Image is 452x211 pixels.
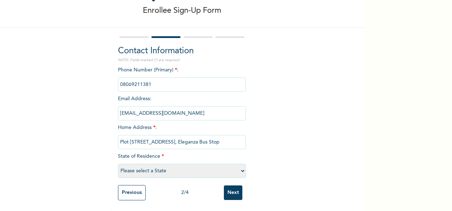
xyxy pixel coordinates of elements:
[118,77,246,92] input: Enter Primary Phone Number
[118,106,246,120] input: Enter email Address
[118,185,146,200] input: Previous
[118,45,246,58] h2: Contact Information
[118,58,246,63] p: NOTE: Fields marked (*) are required
[118,67,246,87] span: Phone Number (Primary) :
[143,5,221,17] p: Enrollee Sign-Up Form
[118,96,246,116] span: Email Address :
[146,189,224,196] div: 2 / 4
[224,185,242,200] input: Next
[118,125,246,145] span: Home Address :
[118,154,246,173] span: State of Residence
[118,135,246,149] input: Enter home address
